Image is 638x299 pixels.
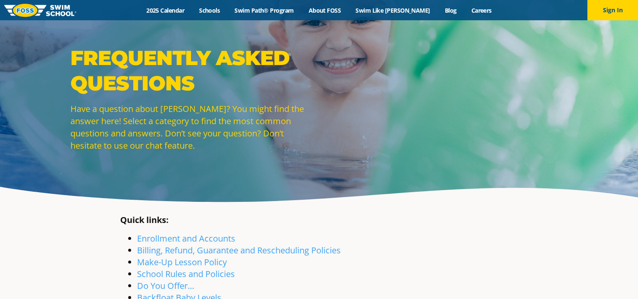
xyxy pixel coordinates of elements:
a: Enrollment and Accounts [137,233,235,244]
a: Billing, Refund, Guarantee and Rescheduling Policies [137,245,341,256]
a: Make-Up Lesson Policy [137,256,227,268]
strong: Quick links: [120,214,169,226]
a: Schools [192,6,227,14]
p: Frequently Asked Questions [70,45,315,96]
a: Careers [464,6,499,14]
a: Blog [437,6,464,14]
a: About FOSS [301,6,348,14]
p: Have a question about [PERSON_NAME]? You might find the answer here! Select a category to find th... [70,103,315,152]
a: Do You Offer… [137,280,194,291]
a: School Rules and Policies [137,268,235,280]
a: 2025 Calendar [139,6,192,14]
a: Swim Like [PERSON_NAME] [348,6,438,14]
a: Swim Path® Program [227,6,301,14]
img: FOSS Swim School Logo [4,4,76,17]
